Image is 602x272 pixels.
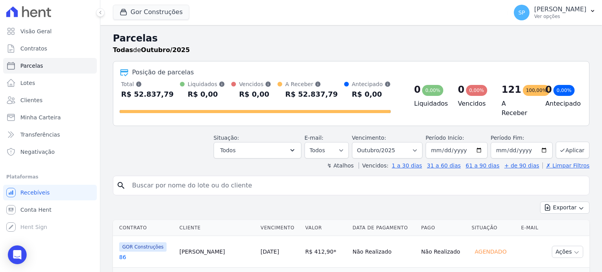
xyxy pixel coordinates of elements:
[327,162,354,169] label: ↯ Atalhos
[20,113,61,121] span: Minha Carteira
[3,144,97,160] a: Negativação
[466,85,487,96] div: 0,00%
[3,127,97,142] a: Transferências
[119,242,167,252] span: GOR Construções
[427,162,461,169] a: 31 a 60 dias
[20,79,35,87] span: Lotes
[3,92,97,108] a: Clientes
[20,131,60,139] span: Transferências
[113,46,133,54] strong: Todas
[359,162,388,169] label: Vencidos:
[176,220,257,236] th: Cliente
[6,172,94,182] div: Plataformas
[542,162,589,169] a: ✗ Limpar Filtros
[392,162,422,169] a: 1 a 30 dias
[552,246,583,258] button: Ações
[285,80,338,88] div: A Receber
[116,181,126,190] i: search
[119,253,173,261] a: 86
[20,148,55,156] span: Negativação
[8,245,27,264] div: Open Intercom Messenger
[188,80,225,88] div: Liquidados
[302,236,350,268] td: R$ 412,90
[502,99,533,118] h4: A Receber
[3,202,97,218] a: Conta Hent
[414,99,446,108] h4: Liquidados
[422,85,443,96] div: 0,00%
[127,178,586,193] input: Buscar por nome do lote ou do cliente
[214,135,239,141] label: Situação:
[350,236,418,268] td: Não Realizado
[3,58,97,74] a: Parcelas
[20,27,52,35] span: Visão Geral
[261,249,279,255] a: [DATE]
[20,62,43,70] span: Parcelas
[305,135,324,141] label: E-mail:
[523,85,550,96] div: 100,00%
[113,45,190,55] p: de
[3,23,97,39] a: Visão Geral
[20,45,47,52] span: Contratos
[491,134,553,142] label: Período Fim:
[540,202,589,214] button: Exportar
[3,185,97,200] a: Recebíveis
[518,10,525,15] span: SP
[113,31,589,45] h2: Parcelas
[350,220,418,236] th: Data de Pagamento
[113,220,176,236] th: Contrato
[214,142,301,159] button: Todos
[121,80,174,88] div: Total
[20,189,50,196] span: Recebíveis
[426,135,464,141] label: Período Inicío:
[545,99,577,108] h4: Antecipado
[458,83,464,96] div: 0
[518,220,544,236] th: E-mail
[534,13,586,20] p: Ver opções
[352,80,391,88] div: Antecipado
[508,2,602,23] button: SP [PERSON_NAME] Ver opções
[188,88,225,101] div: R$ 0,00
[414,83,421,96] div: 0
[113,5,189,20] button: Gor Construções
[556,142,589,159] button: Aplicar
[3,75,97,91] a: Lotes
[352,88,391,101] div: R$ 0,00
[121,88,174,101] div: R$ 52.837,79
[20,206,51,214] span: Conta Hent
[553,85,575,96] div: 0,00%
[141,46,190,54] strong: Outubro/2025
[302,220,350,236] th: Valor
[257,220,302,236] th: Vencimento
[3,41,97,56] a: Contratos
[239,80,271,88] div: Vencidos
[352,135,386,141] label: Vencimento:
[504,162,539,169] a: + de 90 dias
[471,246,510,257] div: Agendado
[468,220,518,236] th: Situação
[466,162,499,169] a: 61 a 90 dias
[458,99,489,108] h4: Vencidos
[220,146,236,155] span: Todos
[285,88,338,101] div: R$ 52.837,79
[418,220,469,236] th: Pago
[132,68,194,77] div: Posição de parcelas
[3,110,97,125] a: Minha Carteira
[20,96,42,104] span: Clientes
[239,88,271,101] div: R$ 0,00
[418,236,469,268] td: Não Realizado
[534,5,586,13] p: [PERSON_NAME]
[502,83,521,96] div: 121
[545,83,552,96] div: 0
[176,236,257,268] td: [PERSON_NAME]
